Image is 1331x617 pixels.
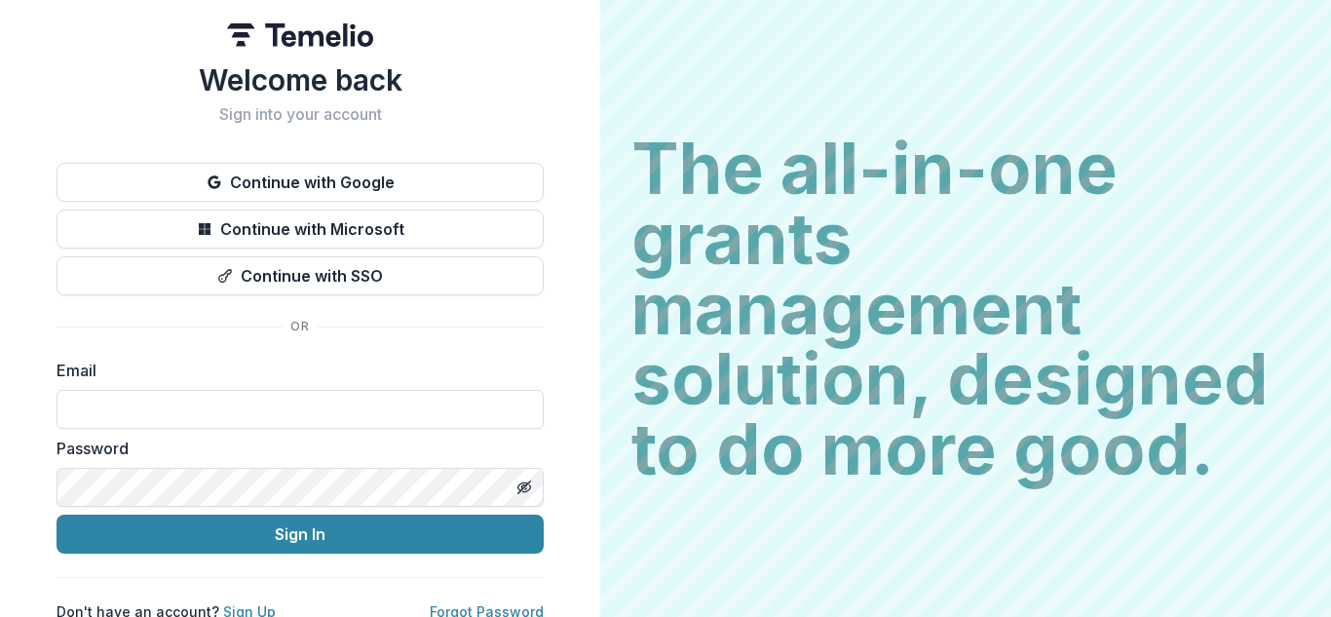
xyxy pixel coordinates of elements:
[57,163,544,202] button: Continue with Google
[57,437,532,460] label: Password
[57,210,544,249] button: Continue with Microsoft
[57,515,544,554] button: Sign In
[509,472,540,503] button: Toggle password visibility
[57,105,544,124] h2: Sign into your account
[57,62,544,97] h1: Welcome back
[57,359,532,382] label: Email
[227,23,373,47] img: Temelio
[57,256,544,295] button: Continue with SSO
